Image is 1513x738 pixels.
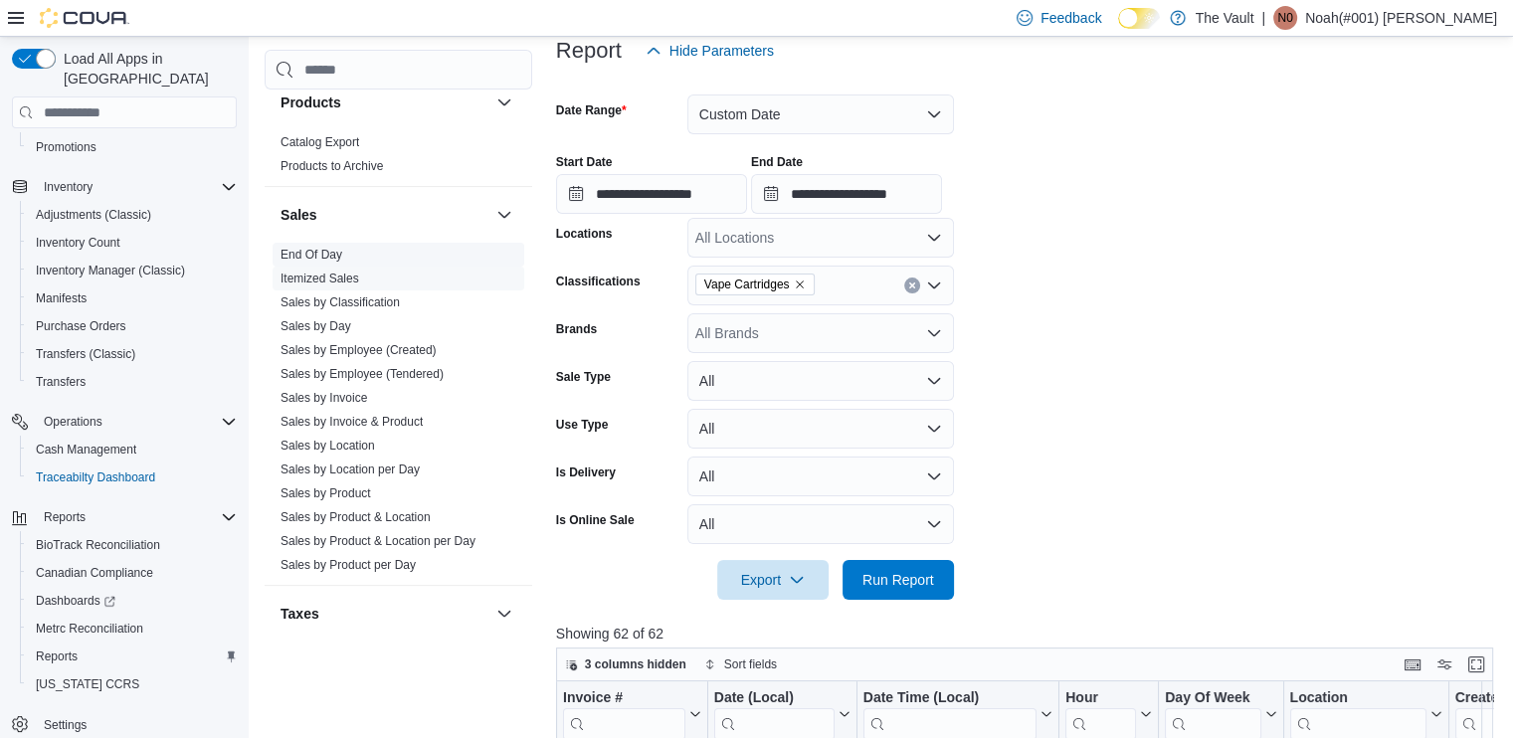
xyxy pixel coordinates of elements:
button: Clear input [904,277,920,293]
button: Open list of options [926,230,942,246]
input: Press the down key to open a popover containing a calendar. [751,174,942,214]
button: Reports [4,503,245,531]
span: Vape Cartridges [695,274,815,295]
span: Settings [36,712,237,737]
button: Taxes [492,602,516,626]
span: Operations [44,414,102,430]
span: Load All Apps in [GEOGRAPHIC_DATA] [56,49,237,89]
a: Promotions [28,135,104,159]
a: Itemized Sales [281,272,359,285]
a: Sales by Classification [281,295,400,309]
span: Inventory Count [36,235,120,251]
h3: Sales [281,205,317,225]
span: Sort fields [724,656,777,672]
span: Sales by Day [281,318,351,334]
span: BioTrack Reconciliation [28,533,237,557]
a: Sales by Employee (Tendered) [281,367,444,381]
div: Day Of Week [1165,689,1260,708]
a: Traceabilty Dashboard [28,465,163,489]
a: Sales by Employee (Created) [281,343,437,357]
button: Inventory Manager (Classic) [20,257,245,284]
span: Dark Mode [1118,29,1119,30]
span: Operations [36,410,237,434]
span: Canadian Compliance [36,565,153,581]
a: BioTrack Reconciliation [28,533,168,557]
div: Date Time (Local) [863,689,1037,708]
span: Dashboards [28,589,237,613]
div: Noah(#001) Trodick [1273,6,1297,30]
div: Invoice # [563,689,685,708]
div: Date (Local) [714,689,835,708]
div: Location [1289,689,1425,708]
span: Run Report [862,570,934,590]
h3: Products [281,92,341,112]
input: Dark Mode [1118,8,1160,29]
a: Products to Archive [281,159,383,173]
span: 3 columns hidden [585,656,686,672]
button: Inventory [4,173,245,201]
a: Sales by Invoice & Product [281,415,423,429]
span: Metrc Reconciliation [36,621,143,637]
span: Sales by Product & Location [281,509,431,525]
span: Products to Archive [281,158,383,174]
button: Display options [1432,652,1456,676]
span: Catalog Export [281,134,359,150]
a: Inventory Manager (Classic) [28,259,193,282]
button: Keyboard shortcuts [1401,652,1424,676]
button: Canadian Compliance [20,559,245,587]
span: Manifests [28,286,237,310]
button: BioTrack Reconciliation [20,531,245,559]
button: Sales [281,205,488,225]
span: Reports [44,509,86,525]
h3: Taxes [281,604,319,624]
a: Sales by Day [281,319,351,333]
img: Cova [40,8,129,28]
a: Purchase Orders [28,314,134,338]
span: Vape Cartridges [704,275,790,294]
span: Settings [44,717,87,733]
span: Transfers (Classic) [36,346,135,362]
button: Reports [20,643,245,670]
button: Adjustments (Classic) [20,201,245,229]
button: Purchase Orders [20,312,245,340]
span: Sales by Invoice & Product [281,414,423,430]
span: Sales by Location [281,438,375,454]
button: Custom Date [687,94,954,134]
span: Reports [28,645,237,668]
button: All [687,457,954,496]
button: All [687,409,954,449]
button: Transfers [20,368,245,396]
label: Classifications [556,274,641,289]
label: Start Date [556,154,613,170]
span: Sales by Classification [281,294,400,310]
div: Hour [1065,689,1136,708]
label: Use Type [556,417,608,433]
a: Dashboards [20,587,245,615]
button: Run Report [843,560,954,600]
span: Sales by Product per Day [281,557,416,573]
label: Date Range [556,102,627,118]
button: Operations [4,408,245,436]
button: Reports [36,505,94,529]
span: Dashboards [36,593,115,609]
span: Traceabilty Dashboard [36,469,155,485]
button: Export [717,560,829,600]
span: Sales by Product & Location per Day [281,533,475,549]
a: Transfers (Classic) [28,342,143,366]
a: Sales by Location per Day [281,462,420,476]
span: Sales by Employee (Tendered) [281,366,444,382]
button: Products [281,92,488,112]
button: Remove Vape Cartridges from selection in this group [794,278,806,290]
span: Metrc Reconciliation [28,617,237,641]
span: Traceabilty Dashboard [28,465,237,489]
span: Adjustments (Classic) [28,203,237,227]
label: Brands [556,321,597,337]
button: All [687,361,954,401]
span: Inventory [44,179,93,195]
div: Products [265,130,532,186]
span: N0 [1277,6,1292,30]
span: Manifests [36,290,87,306]
span: Sales by Employee (Created) [281,342,437,358]
span: Promotions [28,135,237,159]
a: Settings [36,713,95,737]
